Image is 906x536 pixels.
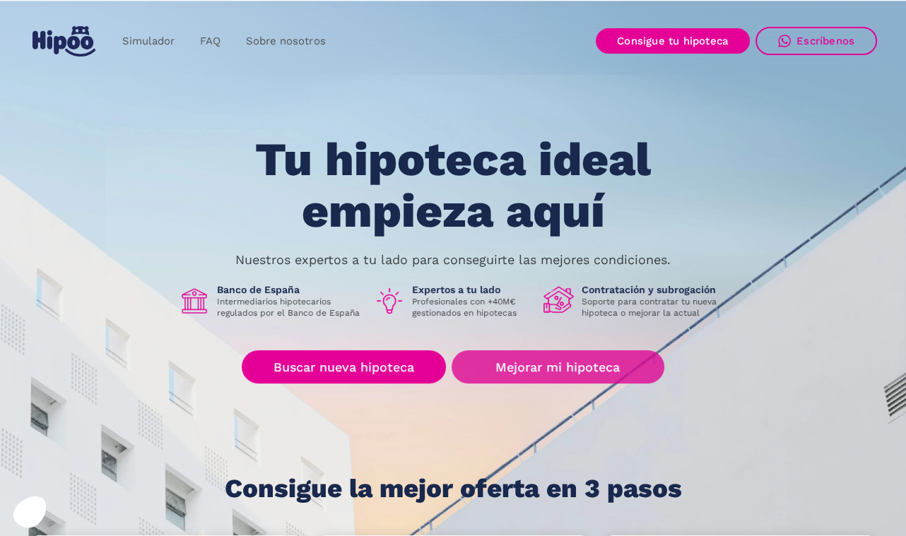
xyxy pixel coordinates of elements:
h1: Tu hipoteca ideal empieza aquí [185,134,721,237]
a: home [29,20,98,62]
p: Intermediarios hipotecarios regulados por el Banco de España [217,296,363,318]
a: FAQ [187,28,233,55]
h1: Consigue la mejor oferta en 3 pasos [225,475,682,503]
h1: Expertos a tu lado [412,283,532,296]
a: Escríbenos [755,27,877,55]
h1: Banco de España [217,283,363,296]
a: Consigue tu hipoteca [596,28,750,54]
a: Sobre nosotros [233,28,338,55]
div: Escríbenos [796,35,854,47]
a: Mejorar mi hipoteca [452,350,664,383]
a: Simulador [110,28,187,55]
p: Soporte para contratar tu nueva hipoteca o mejorar la actual [582,296,727,318]
p: Profesionales con +40M€ gestionados en hipotecas [412,296,532,318]
a: Buscar nueva hipoteca [242,350,446,383]
h1: Contratación y subrogación [582,283,727,296]
p: Nuestros expertos a tu lado para conseguirte las mejores condiciones. [235,254,671,266]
